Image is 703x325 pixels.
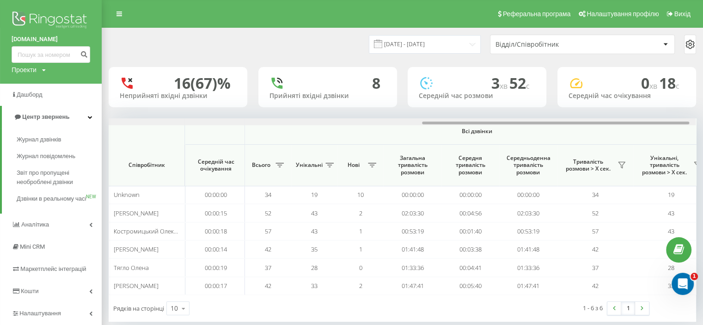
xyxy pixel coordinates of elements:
div: Відділ/Співробітник [495,41,606,49]
span: 52 [509,73,530,93]
div: Середній час очікування [569,92,685,100]
iframe: Intercom live chat [672,273,694,295]
span: 42 [265,282,271,290]
span: Дашборд [17,91,43,98]
span: 0 [641,73,659,93]
td: 00:00:00 [499,186,557,204]
span: Налаштування [19,310,61,317]
td: 00:05:40 [441,277,499,295]
span: Унікальні, тривалість розмови > Х сек. [638,154,691,176]
span: 1 [359,227,362,235]
span: Реферальна програма [503,10,571,18]
span: Унікальні [296,161,323,169]
span: Середній час очікування [194,158,238,172]
td: 01:41:48 [384,240,441,258]
td: 01:41:48 [499,240,557,258]
td: 00:00:15 [187,204,245,222]
span: 37 [265,264,271,272]
td: 01:33:36 [384,258,441,276]
span: 28 [311,264,318,272]
div: 16 (67)% [174,74,231,92]
span: 52 [265,209,271,217]
span: Всього [250,161,273,169]
span: 0 [359,264,362,272]
span: 18 [659,73,679,93]
span: Нові [342,161,365,169]
span: 43 [311,227,318,235]
span: Налаштування профілю [587,10,659,18]
span: 3 [491,73,509,93]
span: Звіт про пропущені необроблені дзвінки [17,168,97,187]
td: 01:47:41 [384,277,441,295]
span: 43 [668,227,674,235]
span: Маркетплейс інтеграцій [20,265,86,272]
span: c [526,81,530,91]
img: Ringostat logo [12,9,90,32]
div: 8 [372,74,380,92]
div: Проекти [12,65,37,74]
span: Загальна тривалість розмови [391,154,434,176]
div: 10 [171,304,178,313]
span: Всі дзвінки [272,128,682,135]
span: 2 [359,282,362,290]
td: 00:00:19 [187,258,245,276]
span: 34 [592,190,599,199]
td: 00:03:38 [441,240,499,258]
span: 10 [357,190,364,199]
a: Журнал повідомлень [17,148,102,165]
span: Співробітник [116,161,177,169]
div: 1 - 6 з 6 [583,303,603,313]
td: 00:00:14 [187,240,245,258]
span: c [676,81,679,91]
span: Рядків на сторінці [113,304,164,313]
td: 00:04:56 [441,204,499,222]
span: Костромицький Олександр [114,227,190,235]
a: Центр звернень [2,106,102,128]
span: Центр звернень [22,113,69,120]
span: Середня тривалість розмови [448,154,492,176]
input: Пошук за номером [12,46,90,63]
div: Прийняті вхідні дзвінки [269,92,386,100]
span: Середньоденна тривалість розмови [506,154,550,176]
span: 34 [265,190,271,199]
td: 00:53:19 [499,222,557,240]
span: 42 [592,282,599,290]
span: Тривалість розмови > Х сек. [562,158,615,172]
td: 02:03:30 [499,204,557,222]
span: 33 [668,282,674,290]
span: Дзвінки в реальному часі [17,194,86,203]
td: 00:53:19 [384,222,441,240]
span: хв [500,81,509,91]
td: 00:00:18 [187,222,245,240]
span: Unknown [114,190,140,199]
span: 19 [311,190,318,199]
span: 43 [311,209,318,217]
span: Кошти [21,288,38,294]
span: 1 [691,273,698,280]
span: Журнал повідомлень [17,152,75,161]
span: Mini CRM [20,243,45,250]
span: 1 [359,245,362,253]
span: [PERSON_NAME] [114,282,159,290]
span: 52 [592,209,599,217]
span: 57 [592,227,599,235]
span: 42 [592,245,599,253]
td: 00:01:40 [441,222,499,240]
td: 01:33:36 [499,258,557,276]
a: [DOMAIN_NAME] [12,35,90,44]
span: 2 [359,209,362,217]
td: 00:04:41 [441,258,499,276]
div: Середній час розмови [419,92,535,100]
span: Вихід [674,10,691,18]
a: 1 [621,302,635,315]
span: 57 [265,227,271,235]
span: хв [649,81,659,91]
span: 28 [668,264,674,272]
a: Журнал дзвінків [17,131,102,148]
td: 01:47:41 [499,277,557,295]
span: 37 [592,264,599,272]
span: [PERSON_NAME] [114,209,159,217]
span: Аналiтика [21,221,49,228]
td: 00:00:00 [384,186,441,204]
a: Дзвінки в реальному часіNEW [17,190,102,207]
